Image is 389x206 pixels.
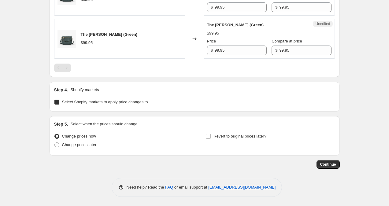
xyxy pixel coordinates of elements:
span: $ [211,5,213,9]
img: IMG_9930_80x.jpg [57,30,76,48]
span: $ [275,5,277,9]
span: Select Shopify markets to apply price changes to [62,100,148,104]
span: Price [207,39,216,43]
div: $99.95 [81,40,93,46]
p: Select when the prices should change [70,121,137,127]
span: Revert to original prices later? [213,134,266,138]
span: $ [275,48,277,53]
span: The [PERSON_NAME] (Green) [81,32,138,37]
h2: Step 4. [54,87,68,93]
span: Change prices later [62,142,97,147]
button: Continue [317,160,340,169]
span: Need help? Read the [127,185,165,189]
div: $99.95 [207,30,219,36]
p: Shopify markets [70,87,99,93]
span: Change prices now [62,134,96,138]
span: $ [211,48,213,53]
span: Unedited [315,21,330,26]
span: The [PERSON_NAME] (Green) [207,23,264,27]
span: Compare at price [272,39,302,43]
span: or email support at [173,185,208,189]
a: [EMAIL_ADDRESS][DOMAIN_NAME] [208,185,276,189]
nav: Pagination [54,64,71,72]
h2: Step 5. [54,121,68,127]
a: FAQ [165,185,173,189]
span: Continue [320,162,336,167]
